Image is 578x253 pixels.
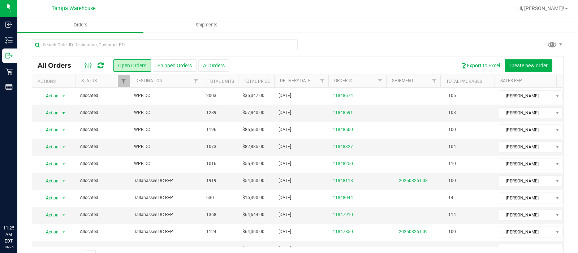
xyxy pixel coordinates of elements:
[279,194,291,201] span: [DATE]
[59,142,68,152] span: select
[38,79,73,84] div: Actions
[134,194,198,201] span: Tallahassee DC REP
[134,228,198,235] span: Tallahassee DC REP
[374,75,386,87] a: Filter
[242,194,264,201] span: $16,390.00
[3,225,14,244] p: 11:25 AM EDT
[279,109,291,116] span: [DATE]
[446,79,482,84] a: Total Packages
[80,143,125,150] span: Allocated
[399,178,428,183] a: 20250826-008
[153,59,197,72] button: Shipped Orders
[134,126,198,133] span: WPB DC
[64,22,97,28] span: Orders
[80,160,125,167] span: Allocated
[445,210,460,220] span: 114
[5,52,13,59] inline-svg: Outbound
[81,78,97,83] a: Status
[428,75,440,87] a: Filter
[445,176,460,186] span: 100
[333,211,353,218] a: 11847910
[59,125,68,135] span: select
[80,245,125,252] span: Allocated
[242,245,264,252] span: $22,494.00
[80,126,125,133] span: Allocated
[242,160,264,167] span: $55,420.00
[333,126,353,133] a: 11848500
[242,92,264,99] span: $35,047.00
[334,78,353,83] a: Order ID
[499,193,553,203] span: [PERSON_NAME]
[399,246,428,251] a: 20250826-007
[279,211,291,218] span: [DATE]
[555,75,567,87] a: Filter
[499,210,553,220] span: [PERSON_NAME]
[206,245,214,252] span: 574
[198,59,229,72] button: All Orders
[445,193,457,203] span: 14
[80,177,125,184] span: Allocated
[190,75,202,87] a: Filter
[333,109,353,116] a: 11848591
[499,227,553,237] span: [PERSON_NAME]
[80,228,125,235] span: Allocated
[279,160,291,167] span: [DATE]
[59,108,68,118] span: select
[208,79,234,84] a: Total Units
[80,92,125,99] span: Allocated
[186,22,227,28] span: Shipments
[39,91,59,101] span: Action
[392,78,414,83] a: Shipment
[206,211,216,218] span: 1368
[206,92,216,99] span: 2003
[242,143,264,150] span: $82,885.00
[118,75,130,87] a: Filter
[39,210,59,220] span: Action
[39,125,59,135] span: Action
[279,126,291,133] span: [DATE]
[135,78,163,83] a: Destination
[244,79,270,84] a: Total Price
[59,227,68,237] span: select
[206,126,216,133] span: 1196
[333,143,353,150] a: 11848327
[206,160,216,167] span: 1016
[39,142,59,152] span: Action
[280,78,311,83] a: Delivery Date
[517,5,564,11] span: Hi, [PERSON_NAME]!
[445,107,460,118] span: 108
[3,244,14,250] p: 08/26
[5,68,13,75] inline-svg: Retail
[499,108,553,118] span: [PERSON_NAME]
[316,75,328,87] a: Filter
[333,194,353,201] a: 11848044
[143,17,269,33] a: Shipments
[5,21,13,28] inline-svg: Inbound
[242,177,264,184] span: $54,060.00
[445,90,460,101] span: 105
[5,37,13,44] inline-svg: Inventory
[499,159,553,169] span: [PERSON_NAME]
[59,159,68,169] span: select
[134,109,198,116] span: WPB DC
[445,159,460,169] span: 110
[333,228,353,235] a: 11847850
[7,195,29,217] iframe: Resource center
[242,228,264,235] span: $64,060.00
[206,228,216,235] span: 1124
[80,194,125,201] span: Allocated
[5,83,13,90] inline-svg: Reports
[134,211,198,218] span: Tallahassee DC REP
[59,91,68,101] span: select
[39,176,59,186] span: Action
[509,63,548,68] span: Create new order
[59,210,68,220] span: select
[333,160,353,167] a: 11848250
[206,177,216,184] span: 1919
[445,125,460,135] span: 100
[279,143,291,150] span: [DATE]
[279,92,291,99] span: [DATE]
[333,177,353,184] a: 11848118
[52,5,96,12] span: Tampa Warehouse
[279,228,291,235] span: [DATE]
